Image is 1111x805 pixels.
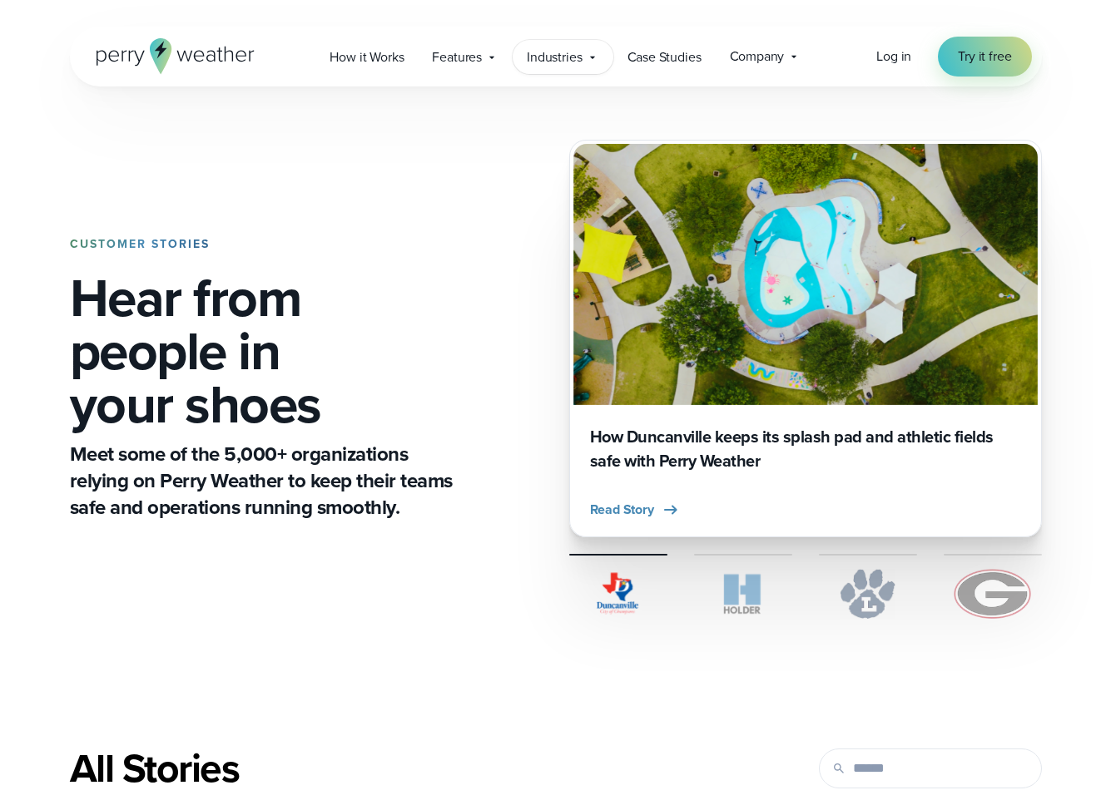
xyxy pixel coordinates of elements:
[432,47,482,67] span: Features
[730,47,785,67] span: Company
[694,569,792,619] img: Holder.svg
[876,47,911,67] a: Log in
[573,144,1038,405] img: Duncanville Splash Pad
[569,140,1042,537] div: 1 of 4
[876,47,911,66] span: Log in
[590,425,1021,473] h3: How Duncanville keeps its splash pad and athletic fields safe with Perry Weather
[70,235,210,253] strong: CUSTOMER STORIES
[938,37,1031,77] a: Try it free
[569,569,667,619] img: City of Duncanville Logo
[569,140,1042,537] a: Duncanville Splash Pad How Duncanville keeps its splash pad and athletic fields safe with Perry W...
[569,140,1042,537] div: slideshow
[315,40,418,74] a: How it Works
[70,745,709,792] div: All Stories
[627,47,702,67] span: Case Studies
[330,47,404,67] span: How it Works
[590,500,654,520] span: Read Story
[958,47,1011,67] span: Try it free
[613,40,716,74] a: Case Studies
[590,500,681,520] button: Read Story
[70,271,459,431] h1: Hear from people in your shoes
[527,47,582,67] span: Industries
[70,441,459,521] p: Meet some of the 5,000+ organizations relying on Perry Weather to keep their teams safe and opera...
